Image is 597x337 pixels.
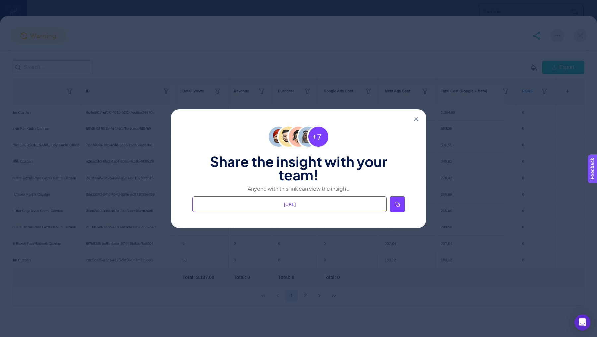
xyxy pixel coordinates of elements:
[574,314,590,330] div: Open Intercom Messenger
[4,2,25,7] span: Feedback
[284,201,296,208] span: [URL]
[192,154,405,180] h1: Share the insight with your team!
[267,125,330,148] img: avatar-group.png
[192,184,405,192] p: Anyone with this link can view the insight.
